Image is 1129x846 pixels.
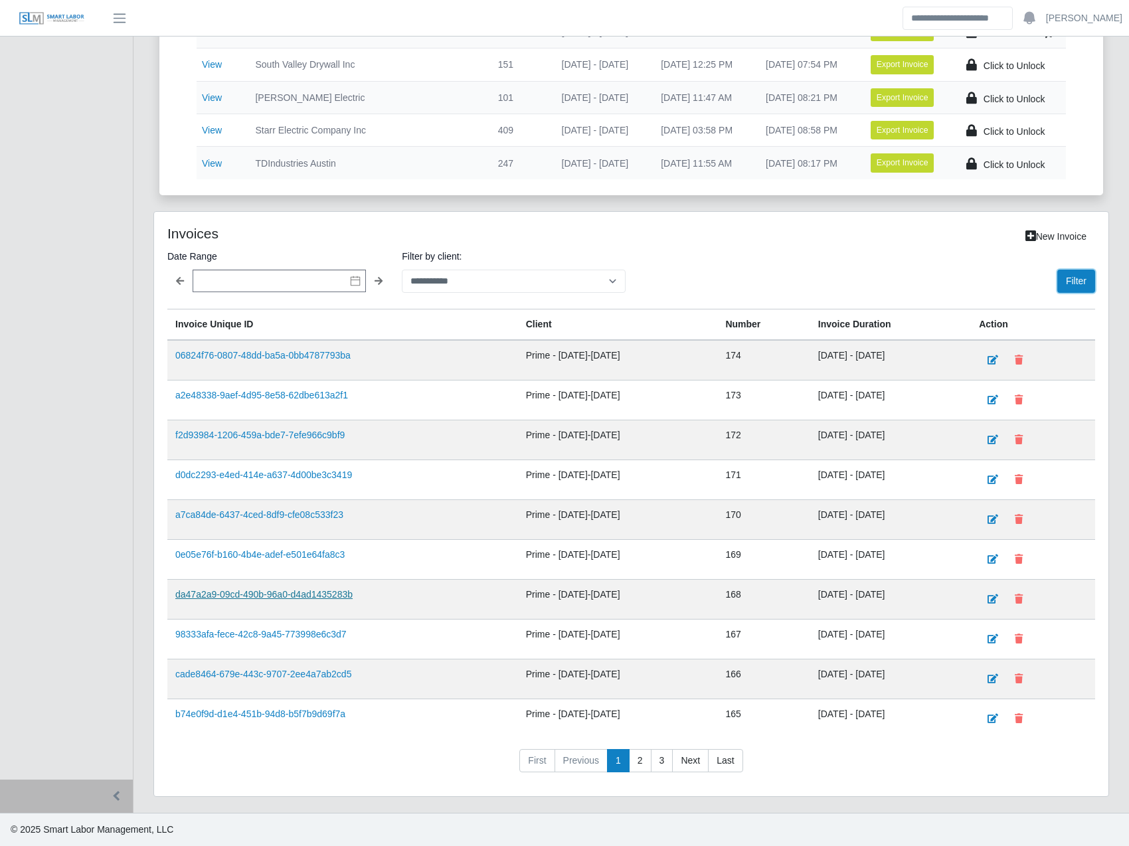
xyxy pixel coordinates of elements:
td: [DATE] - [DATE] [810,699,971,738]
td: Prime - [DATE]-[DATE] [518,380,718,420]
td: [DATE] - [DATE] [810,420,971,460]
td: Prime - [DATE]-[DATE] [518,460,718,499]
th: Invoice Unique ID [167,309,518,340]
input: Search [903,7,1013,30]
td: Prime - [DATE]-[DATE] [518,499,718,539]
td: [DATE] - [DATE] [810,539,971,579]
td: South Valley Drywall Inc [244,48,487,81]
a: 98333afa-fece-42c8-9a45-773998e6c3d7 [175,629,347,639]
td: Prime - [DATE]-[DATE] [518,659,718,699]
td: 174 [717,340,810,381]
td: [DATE] - [DATE] [810,579,971,619]
td: 101 [487,81,551,114]
td: 165 [717,699,810,738]
td: 172 [717,420,810,460]
a: View [202,125,222,135]
td: [DATE] - [DATE] [551,114,651,147]
img: SLM Logo [19,11,85,26]
td: 167 [717,619,810,659]
a: da47a2a9-09cd-490b-96a0-d4ad1435283b [175,589,353,600]
a: Last [708,749,742,773]
th: Invoice Duration [810,309,971,340]
a: View [202,158,222,169]
h4: Invoices [167,225,543,242]
td: [DATE] 07:54 PM [755,48,860,81]
span: Click to Unlock [984,60,1045,71]
span: Click to Unlock [984,94,1045,104]
a: New Invoice [1017,225,1095,248]
td: [DATE] - [DATE] [551,48,651,81]
td: Prime - [DATE]-[DATE] [518,579,718,619]
td: [DATE] 08:17 PM [755,147,860,179]
td: 169 [717,539,810,579]
nav: pagination [167,749,1095,784]
td: 247 [487,147,551,179]
button: Export Invoice [871,88,934,107]
a: a2e48338-9aef-4d95-8e58-62dbe613a2f1 [175,390,348,400]
td: 409 [487,114,551,147]
td: 170 [717,499,810,539]
td: Prime - [DATE]-[DATE] [518,539,718,579]
td: [DATE] - [DATE] [551,147,651,179]
td: [DATE] 11:47 AM [650,81,755,114]
a: 06824f76-0807-48dd-ba5a-0bb4787793ba [175,350,351,361]
td: Starr Electric Company Inc [244,114,487,147]
td: 173 [717,380,810,420]
td: 151 [487,48,551,81]
a: View [202,92,222,103]
a: View [202,59,222,70]
td: [DATE] - [DATE] [810,659,971,699]
a: 3 [651,749,673,773]
td: 168 [717,579,810,619]
td: [PERSON_NAME] Electric [244,81,487,114]
td: [DATE] - [DATE] [810,340,971,381]
a: a7ca84de-6437-4ced-8df9-cfe08c533f23 [175,509,343,520]
button: Filter [1057,270,1095,293]
a: 1 [607,749,630,773]
td: Prime - [DATE]-[DATE] [518,420,718,460]
td: [DATE] 08:21 PM [755,81,860,114]
th: Action [971,309,1095,340]
td: TDIndustries Austin [244,147,487,179]
a: d0dc2293-e4ed-414e-a637-4d00be3c3419 [175,469,352,480]
td: [DATE] - [DATE] [810,460,971,499]
td: [DATE] - [DATE] [551,81,651,114]
td: [DATE] 03:58 PM [650,114,755,147]
td: [DATE] - [DATE] [810,380,971,420]
a: cade8464-679e-443c-9707-2ee4a7ab2cd5 [175,669,351,679]
button: Export Invoice [871,121,934,139]
a: 0e05e76f-b160-4b4e-adef-e501e64fa8c3 [175,549,345,560]
td: Prime - [DATE]-[DATE] [518,340,718,381]
a: [PERSON_NAME] [1046,11,1122,25]
span: Click to Unlock [984,159,1045,170]
td: Prime - [DATE]-[DATE] [518,699,718,738]
button: Export Invoice [871,55,934,74]
span: Click to Unlock [984,126,1045,137]
td: [DATE] 08:58 PM [755,114,860,147]
td: [DATE] 11:55 AM [650,147,755,179]
span: © 2025 Smart Labor Management, LLC [11,824,173,835]
td: 166 [717,659,810,699]
a: 2 [629,749,651,773]
td: Prime - [DATE]-[DATE] [518,619,718,659]
th: Number [717,309,810,340]
td: [DATE] 12:25 PM [650,48,755,81]
td: [DATE] - [DATE] [810,619,971,659]
th: Client [518,309,718,340]
td: 171 [717,460,810,499]
label: Date Range [167,248,391,264]
button: Export Invoice [871,153,934,172]
label: Filter by client: [402,248,626,264]
td: [DATE] - [DATE] [810,499,971,539]
a: f2d93984-1206-459a-bde7-7efe966c9bf9 [175,430,345,440]
a: Next [672,749,709,773]
a: b74e0f9d-d1e4-451b-94d8-b5f7b9d69f7a [175,709,345,719]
